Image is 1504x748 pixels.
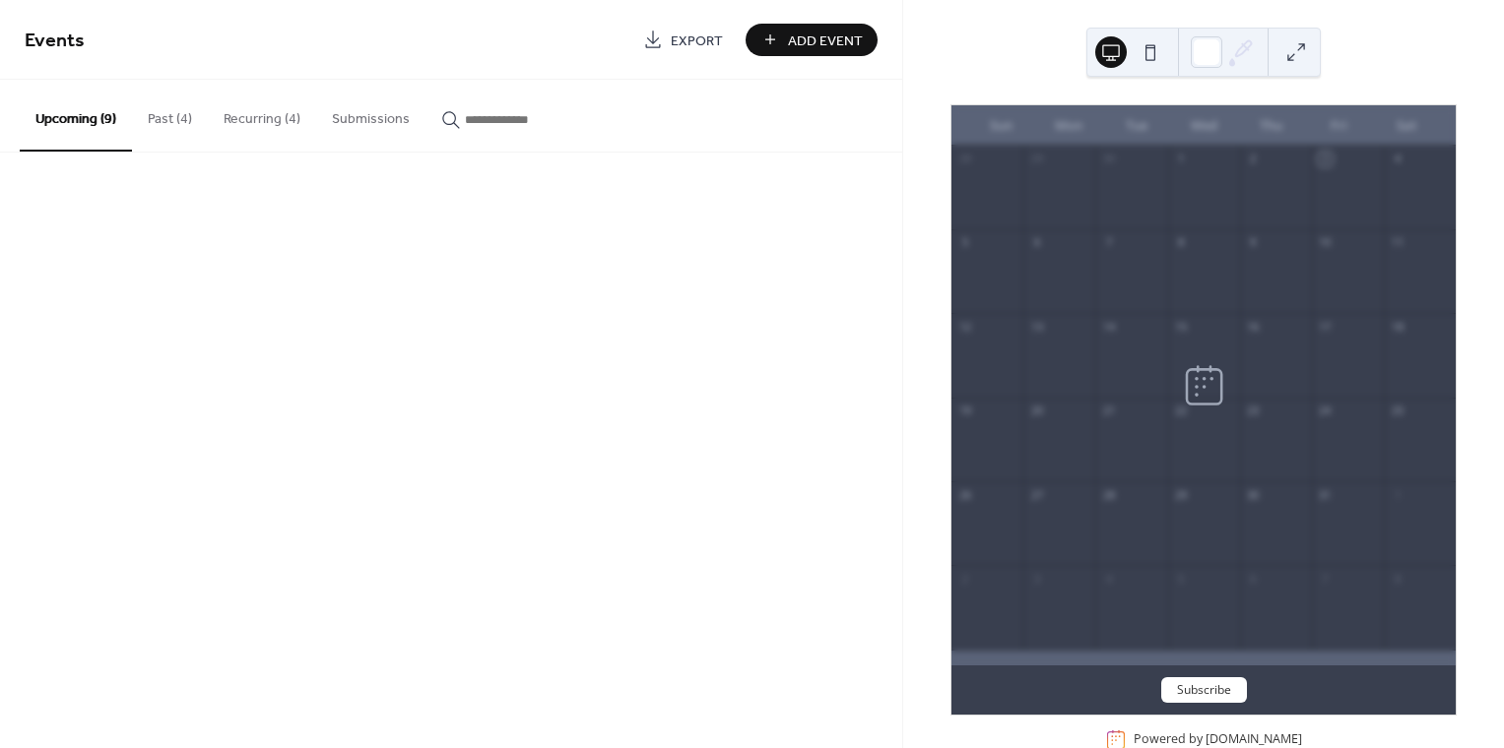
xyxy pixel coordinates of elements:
div: 11 [1390,235,1405,250]
div: 3 [1318,152,1333,166]
div: 4 [1390,152,1405,166]
div: Tue [1102,106,1170,146]
a: Export [628,24,738,56]
div: Thu [1237,106,1305,146]
div: 12 [957,319,972,334]
div: 19 [957,404,972,418]
div: Fri [1305,106,1373,146]
div: Sun [967,106,1035,146]
div: 4 [1101,571,1116,586]
div: 18 [1390,319,1405,334]
div: 10 [1318,235,1333,250]
div: 29 [1029,152,1044,166]
div: 22 [1174,404,1189,418]
button: Submissions [316,80,425,150]
div: 9 [1246,235,1261,250]
span: Add Event [788,31,863,51]
div: 8 [1390,571,1405,586]
button: Recurring (4) [208,80,316,150]
div: Mon [1035,106,1103,146]
div: Sat [1372,106,1440,146]
div: 20 [1029,404,1044,418]
button: Add Event [746,24,878,56]
div: 6 [1246,571,1261,586]
a: [DOMAIN_NAME] [1206,731,1302,748]
button: Subscribe [1161,677,1247,703]
button: Upcoming (9) [20,80,132,152]
div: 5 [957,235,972,250]
div: 17 [1318,319,1333,334]
div: 31 [1318,487,1333,502]
div: 2 [957,571,972,586]
div: 3 [1029,571,1044,586]
div: 30 [1246,487,1261,502]
button: Past (4) [132,80,208,150]
div: 14 [1101,319,1116,334]
div: 8 [1174,235,1189,250]
div: 2 [1246,152,1261,166]
div: 13 [1029,319,1044,334]
div: 15 [1174,319,1189,334]
div: 7 [1318,571,1333,586]
div: 16 [1246,319,1261,334]
div: 26 [957,487,972,502]
div: 1 [1174,152,1189,166]
div: 28 [1101,487,1116,502]
div: 30 [1101,152,1116,166]
span: Events [25,22,85,60]
div: 27 [1029,487,1044,502]
div: 1 [1390,487,1405,502]
div: Powered by [1134,731,1302,748]
div: 6 [1029,235,1044,250]
div: 25 [1390,404,1405,418]
div: 23 [1246,404,1261,418]
div: 5 [1174,571,1189,586]
span: Export [671,31,723,51]
div: Wed [1170,106,1238,146]
div: 24 [1318,404,1333,418]
div: 29 [1174,487,1189,502]
div: 28 [957,152,972,166]
div: 7 [1101,235,1116,250]
div: 21 [1101,404,1116,418]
